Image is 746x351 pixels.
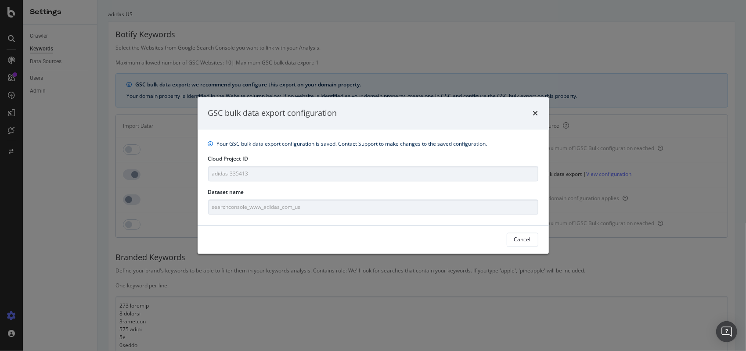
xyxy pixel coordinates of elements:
[198,97,549,254] div: modal
[716,321,737,342] div: Open Intercom Messenger
[533,108,538,119] div: times
[208,140,538,148] div: info banner
[514,236,531,244] div: Cancel
[208,199,538,215] input: Type here
[208,188,244,196] label: Dataset name
[208,166,538,181] input: Type here
[208,108,337,119] div: GSC bulk data export configuration
[208,155,249,162] label: Cloud Project ID
[217,140,487,148] div: Your GSC bulk data export configuration is saved. Contact Support to make changes to the saved co...
[507,233,538,247] button: Cancel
